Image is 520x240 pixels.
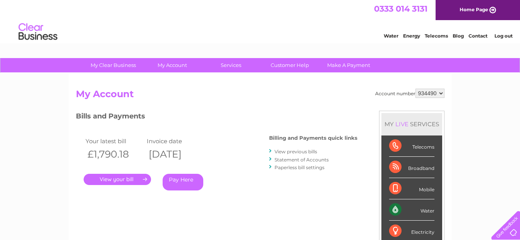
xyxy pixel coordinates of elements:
a: Contact [469,33,487,39]
div: Broadband [389,157,434,178]
a: Energy [403,33,420,39]
a: 0333 014 3131 [374,4,427,14]
a: Blog [453,33,464,39]
a: . [84,174,151,185]
div: LIVE [394,120,410,128]
a: Paperless bill settings [275,165,324,170]
a: My Account [140,58,204,72]
a: Customer Help [258,58,322,72]
a: My Clear Business [81,58,145,72]
th: £1,790.18 [84,146,145,162]
a: Statement of Accounts [275,157,329,163]
a: Telecoms [425,33,448,39]
h3: Bills and Payments [76,111,357,124]
td: Your latest bill [84,136,145,146]
a: Services [199,58,263,72]
h4: Billing and Payments quick links [269,135,357,141]
div: MY SERVICES [381,113,442,135]
a: Water [384,33,398,39]
a: Log out [494,33,513,39]
div: Mobile [389,178,434,199]
a: Pay Here [163,174,203,190]
div: Water [389,199,434,221]
a: Make A Payment [317,58,381,72]
div: Account number [375,89,444,98]
a: View previous bills [275,149,317,154]
td: Invoice date [145,136,206,146]
div: Clear Business is a trading name of Verastar Limited (registered in [GEOGRAPHIC_DATA] No. 3667643... [77,4,443,38]
h2: My Account [76,89,444,103]
div: Telecoms [389,135,434,157]
th: [DATE] [145,146,206,162]
img: logo.png [18,20,58,44]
